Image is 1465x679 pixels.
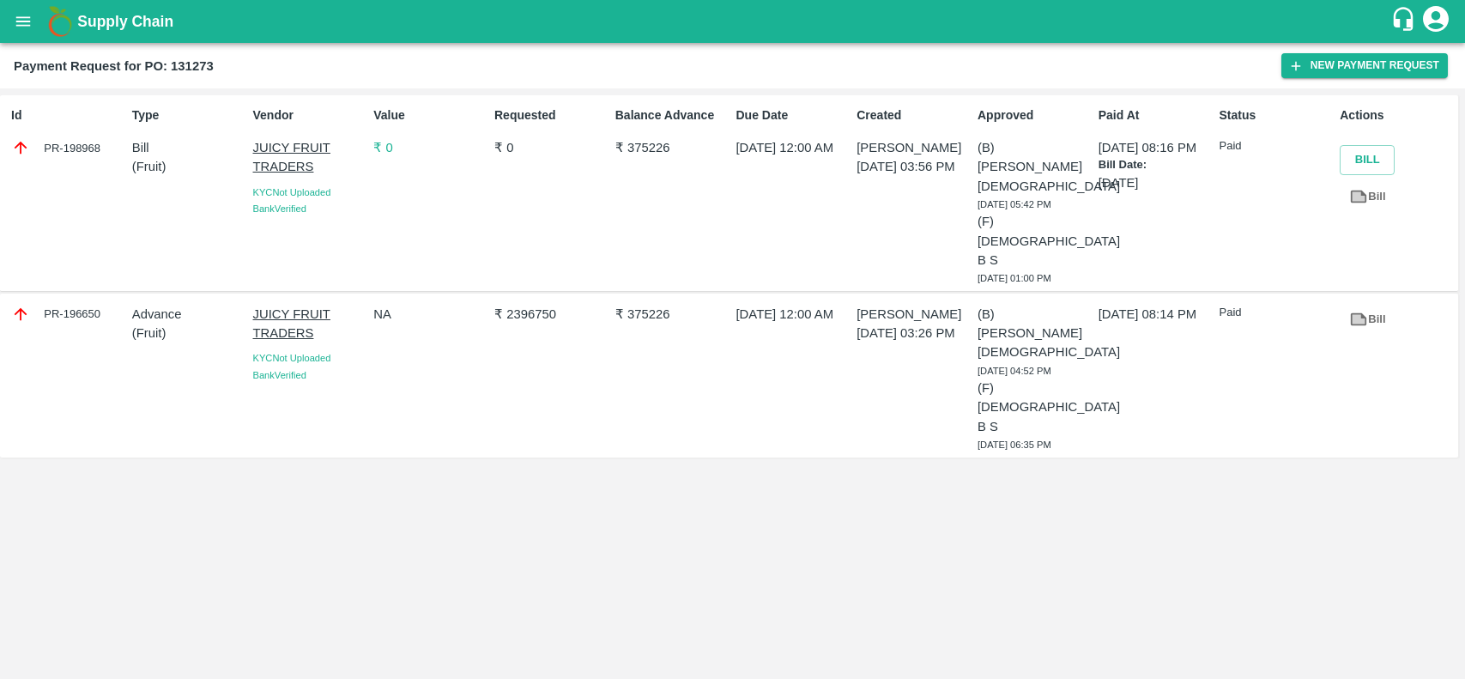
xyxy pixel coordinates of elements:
span: KYC Not Uploaded [253,187,331,197]
p: Advance [132,305,246,324]
p: [DATE] [1099,173,1213,192]
span: [DATE] 01:00 PM [978,273,1051,283]
p: [DATE] 12:00 AM [736,138,851,157]
div: PR-196650 [11,305,125,324]
p: Paid [1220,138,1334,155]
p: Id [11,106,125,124]
p: (B) [PERSON_NAME][DEMOGRAPHIC_DATA] [978,138,1092,196]
span: Bank Verified [253,370,306,380]
p: JUICY FRUIT TRADERS [253,138,367,177]
p: Vendor [253,106,367,124]
p: (B) [PERSON_NAME][DEMOGRAPHIC_DATA] [978,305,1092,362]
p: Requested [494,106,608,124]
p: [DATE] 08:16 PM [1099,138,1213,157]
p: Paid At [1099,106,1213,124]
p: JUICY FRUIT TRADERS [253,305,367,343]
p: Bill Date: [1099,157,1213,173]
div: customer-support [1390,6,1420,37]
p: (F) [DEMOGRAPHIC_DATA] B S [978,379,1092,436]
button: New Payment Request [1281,53,1448,78]
p: Created [857,106,971,124]
p: Status [1220,106,1334,124]
span: KYC Not Uploaded [253,353,331,363]
span: Bank Verified [253,203,306,214]
p: Value [373,106,487,124]
button: open drawer [3,2,43,41]
p: Paid [1220,305,1334,321]
p: [DATE] 08:14 PM [1099,305,1213,324]
p: NA [373,305,487,324]
p: Bill [132,138,246,157]
p: [PERSON_NAME] [857,305,971,324]
p: Approved [978,106,1092,124]
b: Supply Chain [77,13,173,30]
a: Bill [1340,305,1395,335]
span: [DATE] 06:35 PM [978,440,1051,450]
p: [DATE] 03:26 PM [857,324,971,343]
span: [DATE] 05:42 PM [978,199,1051,209]
span: [DATE] 04:52 PM [978,366,1051,376]
p: ₹ 375226 [615,305,729,324]
p: [DATE] 12:00 AM [736,305,851,324]
p: ( Fruit ) [132,157,246,176]
p: Due Date [736,106,851,124]
p: Actions [1340,106,1454,124]
img: logo [43,4,77,39]
p: ₹ 0 [373,138,487,157]
div: account of current user [1420,3,1451,39]
p: ₹ 375226 [615,138,729,157]
a: Bill [1340,182,1395,212]
p: (F) [DEMOGRAPHIC_DATA] B S [978,212,1092,270]
p: ₹ 2396750 [494,305,608,324]
b: Payment Request for PO: 131273 [14,59,214,73]
div: PR-198968 [11,138,125,157]
a: Supply Chain [77,9,1390,33]
p: [PERSON_NAME] [857,138,971,157]
p: [DATE] 03:56 PM [857,157,971,176]
p: Type [132,106,246,124]
button: Bill [1340,145,1395,175]
p: ( Fruit ) [132,324,246,343]
p: Balance Advance [615,106,729,124]
p: ₹ 0 [494,138,608,157]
